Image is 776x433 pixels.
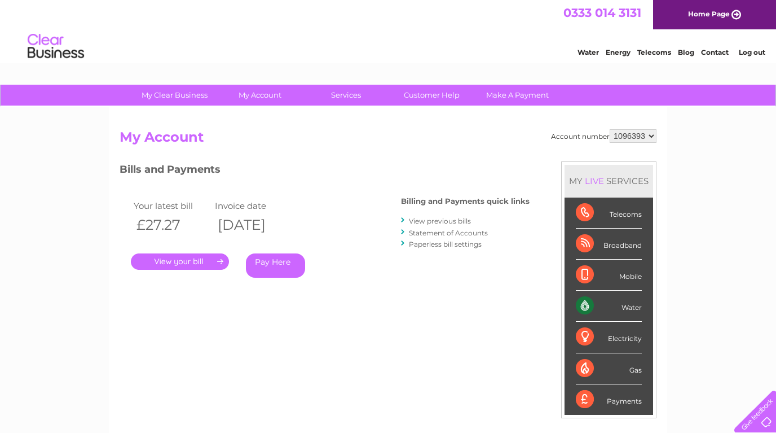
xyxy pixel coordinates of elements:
a: Customer Help [385,85,478,106]
div: Account number [551,129,656,143]
th: [DATE] [212,213,293,237]
h3: Bills and Payments [120,161,530,181]
a: Paperless bill settings [409,240,482,248]
a: View previous bills [409,217,471,225]
div: Clear Business is a trading name of Verastar Limited (registered in [GEOGRAPHIC_DATA] No. 3667643... [122,6,655,55]
div: MY SERVICES [565,165,653,197]
a: Contact [701,48,729,56]
div: Electricity [576,322,642,353]
h4: Billing and Payments quick links [401,197,530,205]
a: Log out [739,48,765,56]
a: Water [577,48,599,56]
a: . [131,253,229,270]
a: Telecoms [637,48,671,56]
td: Your latest bill [131,198,212,213]
div: Gas [576,353,642,384]
img: logo.png [27,29,85,64]
div: Broadband [576,229,642,260]
th: £27.27 [131,213,212,237]
div: Telecoms [576,198,642,229]
a: My Clear Business [128,85,221,106]
div: Mobile [576,260,642,291]
h2: My Account [120,129,656,151]
a: Energy [606,48,630,56]
div: Water [576,291,642,322]
a: Make A Payment [471,85,564,106]
div: LIVE [583,176,606,186]
a: My Account [214,85,307,106]
div: Payments [576,384,642,415]
a: Statement of Accounts [409,229,488,237]
a: Pay Here [246,253,305,278]
td: Invoice date [212,198,293,213]
a: 0333 014 3131 [563,6,641,20]
a: Blog [678,48,694,56]
a: Services [299,85,393,106]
